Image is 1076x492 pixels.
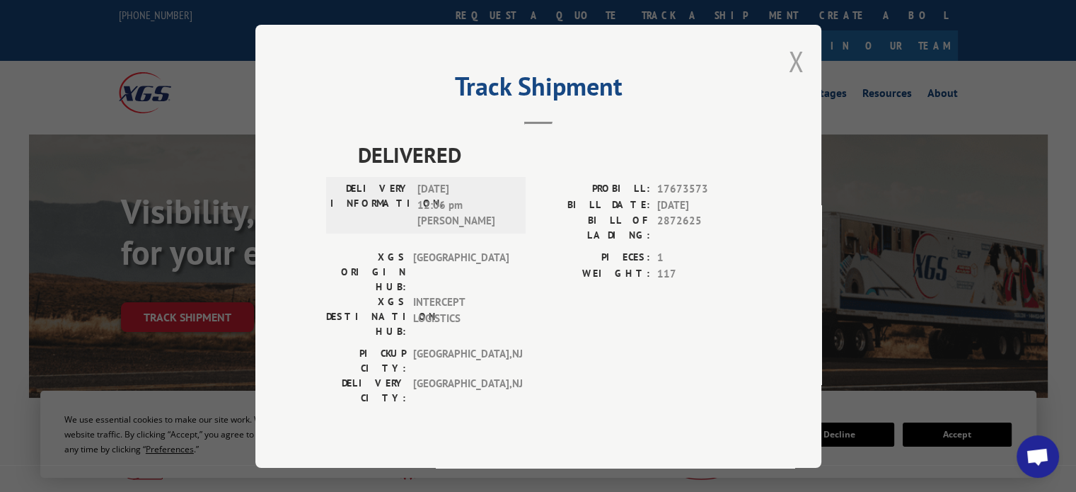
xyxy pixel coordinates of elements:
[330,181,410,229] label: DELIVERY INFORMATION:
[657,265,751,282] span: 117
[538,265,650,282] label: WEIGHT:
[413,294,509,339] span: INTERCEPT LOGISTICS
[326,376,406,406] label: DELIVERY CITY:
[657,181,751,198] span: 17673573
[413,376,509,406] span: [GEOGRAPHIC_DATA] , NJ
[657,213,751,243] span: 2872625
[1017,435,1059,478] div: Open chat
[538,250,650,266] label: PIECES:
[788,42,804,80] button: Close modal
[326,294,406,339] label: XGS DESTINATION HUB:
[326,250,406,294] label: XGS ORIGIN HUB:
[657,197,751,213] span: [DATE]
[538,197,650,213] label: BILL DATE:
[417,181,513,229] span: [DATE] 12:06 pm [PERSON_NAME]
[413,346,509,376] span: [GEOGRAPHIC_DATA] , NJ
[538,181,650,198] label: PROBILL:
[538,213,650,243] label: BILL OF LADING:
[326,76,751,103] h2: Track Shipment
[358,139,751,171] span: DELIVERED
[657,250,751,266] span: 1
[413,250,509,294] span: [GEOGRAPHIC_DATA]
[326,346,406,376] label: PICKUP CITY:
